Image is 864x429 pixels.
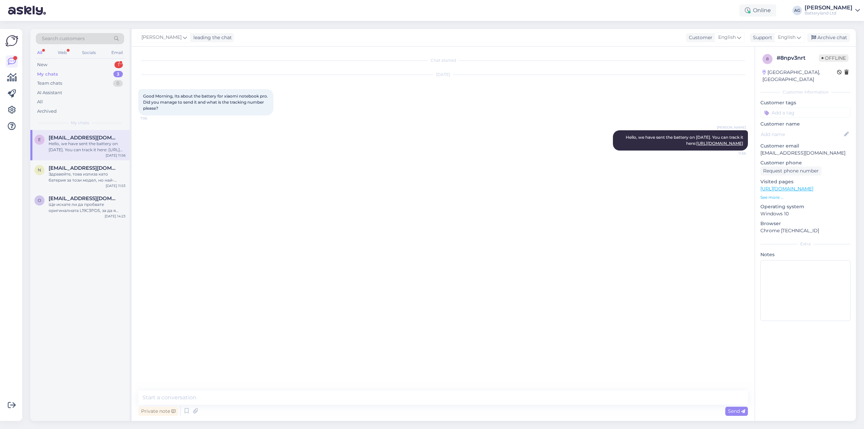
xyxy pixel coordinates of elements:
span: Search customers [42,35,85,42]
span: Good Morning, Its about the battery for xiaomi notebook pro. Did you manage to send it and what i... [143,93,269,111]
div: Hello, we have sent the battery on [DATE]. You can track it here: [URL][DOMAIN_NAME] [49,141,126,153]
span: English [718,34,736,41]
span: Hello, we have sent the battery on [DATE]. You can track it here: [626,135,744,146]
div: 1 [114,61,123,68]
div: Extra [760,241,850,247]
p: See more ... [760,194,850,200]
div: AG [792,6,802,15]
span: English [778,34,795,41]
a: [URL][DOMAIN_NAME] [696,141,743,146]
span: [PERSON_NAME] [141,34,182,41]
div: AI Assistant [37,89,62,96]
div: Socials [81,48,97,57]
span: naydenovasparuh@gmail.com [49,165,119,171]
p: Customer tags [760,99,850,106]
span: Offline [819,54,848,62]
div: leading the chat [191,34,232,41]
p: Customer phone [760,159,850,166]
div: Customer [686,34,712,41]
div: Ще искате ли да пробвате оригиналната L19C3PD5, за да я осигурим на място при нас? Тя се води, че... [49,202,126,214]
div: Web [56,48,68,57]
div: [PERSON_NAME] [805,5,853,10]
div: # 8npv3nrt [777,54,819,62]
div: 3 [113,71,123,78]
span: [PERSON_NAME] [717,125,746,130]
span: eduardharsing@yahoo.com [49,135,119,141]
div: Email [110,48,124,57]
p: Windows 10 [760,210,850,217]
span: My chats [71,120,89,126]
div: Team chats [37,80,62,87]
div: [DATE] 11:53 [106,183,126,188]
p: Operating system [760,203,850,210]
div: New [37,61,47,68]
span: office@cryptosystemsbg.com [49,195,119,202]
div: All [36,48,44,57]
p: Customer email [760,142,850,150]
span: e [38,137,41,142]
div: Здравейте, това излиза като батерия за този модел, но най-добре сравнете снимките със вашата ориг... [49,171,126,183]
p: Notes [760,251,850,258]
div: Support [750,34,772,41]
input: Add name [761,131,843,138]
div: 0 [113,80,123,87]
span: 8 [766,56,769,61]
div: Chat started [138,57,748,63]
p: Customer name [760,120,850,128]
div: Archive chat [807,33,850,42]
p: Browser [760,220,850,227]
p: Chrome [TECHNICAL_ID] [760,227,850,234]
div: Batteryland Ltd [805,10,853,16]
div: Request phone number [760,166,821,176]
div: [DATE] 11:56 [106,153,126,158]
a: [URL][DOMAIN_NAME] [760,186,813,192]
p: [EMAIL_ADDRESS][DOMAIN_NAME] [760,150,850,157]
div: All [37,99,43,105]
div: Private note [138,407,178,416]
p: Visited pages [760,178,850,185]
div: Online [739,4,776,17]
span: o [38,198,41,203]
div: Archived [37,108,57,115]
a: [PERSON_NAME]Batteryland Ltd [805,5,860,16]
span: n [38,167,41,172]
div: [GEOGRAPHIC_DATA], [GEOGRAPHIC_DATA] [762,69,837,83]
input: Add a tag [760,108,850,118]
div: [DATE] [138,72,748,78]
span: 7:56 [140,116,166,121]
div: Customer information [760,89,850,95]
div: [DATE] 14:23 [105,214,126,219]
img: Askly Logo [5,34,18,47]
span: Send [728,408,745,414]
span: 11:56 [721,151,746,156]
div: My chats [37,71,58,78]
